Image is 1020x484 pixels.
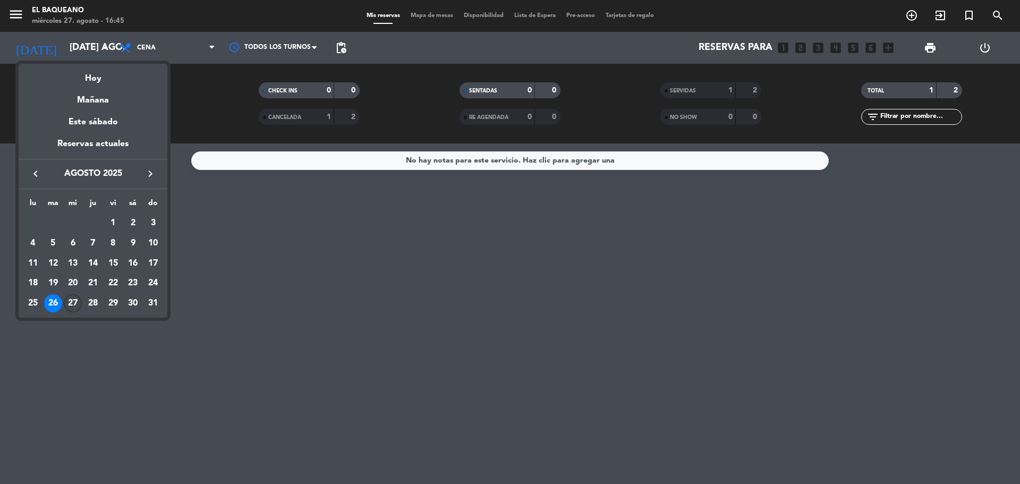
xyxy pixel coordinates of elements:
[23,253,43,274] td: 11 de agosto de 2025
[43,293,63,313] td: 26 de agosto de 2025
[143,273,163,293] td: 24 de agosto de 2025
[123,197,143,214] th: sábado
[103,213,123,233] td: 1 de agosto de 2025
[84,294,102,312] div: 28
[143,213,163,233] td: 3 de agosto de 2025
[144,167,157,180] i: keyboard_arrow_right
[124,214,142,232] div: 2
[24,234,42,252] div: 4
[45,167,141,181] span: agosto 2025
[84,234,102,252] div: 7
[64,234,82,252] div: 6
[144,214,162,232] div: 3
[84,274,102,292] div: 21
[24,294,42,312] div: 25
[63,253,83,274] td: 13 de agosto de 2025
[83,253,103,274] td: 14 de agosto de 2025
[123,233,143,253] td: 9 de agosto de 2025
[123,293,143,313] td: 30 de agosto de 2025
[104,274,122,292] div: 22
[23,233,43,253] td: 4 de agosto de 2025
[123,273,143,293] td: 23 de agosto de 2025
[43,197,63,214] th: martes
[141,167,160,181] button: keyboard_arrow_right
[43,273,63,293] td: 19 de agosto de 2025
[144,294,162,312] div: 31
[63,293,83,313] td: 27 de agosto de 2025
[103,253,123,274] td: 15 de agosto de 2025
[19,86,167,107] div: Mañana
[23,273,43,293] td: 18 de agosto de 2025
[44,274,62,292] div: 19
[64,254,82,273] div: 13
[144,234,162,252] div: 10
[104,254,122,273] div: 15
[103,197,123,214] th: viernes
[44,294,62,312] div: 26
[143,197,163,214] th: domingo
[143,233,163,253] td: 10 de agosto de 2025
[63,197,83,214] th: miércoles
[44,254,62,273] div: 12
[19,64,167,86] div: Hoy
[143,293,163,313] td: 31 de agosto de 2025
[124,294,142,312] div: 30
[104,294,122,312] div: 29
[24,254,42,273] div: 11
[63,273,83,293] td: 20 de agosto de 2025
[19,107,167,137] div: Este sábado
[44,234,62,252] div: 5
[83,273,103,293] td: 21 de agosto de 2025
[104,234,122,252] div: 8
[124,254,142,273] div: 16
[123,213,143,233] td: 2 de agosto de 2025
[84,254,102,273] div: 14
[103,233,123,253] td: 8 de agosto de 2025
[124,234,142,252] div: 9
[124,274,142,292] div: 23
[123,253,143,274] td: 16 de agosto de 2025
[104,214,122,232] div: 1
[83,233,103,253] td: 7 de agosto de 2025
[144,254,162,273] div: 17
[23,293,43,313] td: 25 de agosto de 2025
[144,274,162,292] div: 24
[103,293,123,313] td: 29 de agosto de 2025
[83,293,103,313] td: 28 de agosto de 2025
[64,294,82,312] div: 27
[26,167,45,181] button: keyboard_arrow_left
[29,167,42,180] i: keyboard_arrow_left
[19,137,167,159] div: Reservas actuales
[83,197,103,214] th: jueves
[143,253,163,274] td: 17 de agosto de 2025
[64,274,82,292] div: 20
[103,273,123,293] td: 22 de agosto de 2025
[23,213,103,233] td: AGO.
[43,253,63,274] td: 12 de agosto de 2025
[24,274,42,292] div: 18
[43,233,63,253] td: 5 de agosto de 2025
[23,197,43,214] th: lunes
[63,233,83,253] td: 6 de agosto de 2025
